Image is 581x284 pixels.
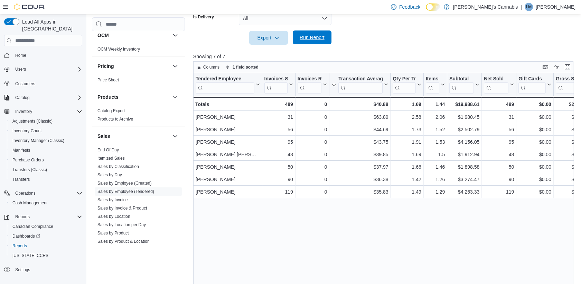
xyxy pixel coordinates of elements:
p: Showing 7 of 7 [193,53,578,60]
button: Columns [194,63,222,71]
div: Items Per Transaction [425,76,439,94]
span: End Of Day [97,147,119,153]
span: Sales by Product [97,230,129,236]
p: [PERSON_NAME] [536,3,575,11]
div: Subtotal [449,76,474,82]
div: 1.73 [393,125,421,134]
span: Manifests [12,148,30,153]
div: 1.91 [393,138,421,146]
a: Customers [12,80,38,88]
a: Dashboards [10,232,43,240]
a: OCM Weekly Inventory [97,47,140,52]
button: Sales [97,133,170,140]
div: $0.00 [518,113,551,121]
div: $4,156.05 [449,138,479,146]
span: Inventory [12,107,82,116]
button: Invoices Ref [298,76,327,94]
span: Transfers [10,175,82,184]
a: Sales by Location per Day [97,222,146,227]
div: 31 [484,113,514,121]
div: Qty Per Transaction [393,76,415,94]
div: [PERSON_NAME] [196,175,260,184]
span: Sales by Employee (Created) [97,180,152,186]
button: Subtotal [449,76,479,94]
a: Transfers [10,175,32,184]
a: Adjustments (Classic) [10,117,55,125]
a: Canadian Compliance [10,222,56,231]
div: Transaction Average [338,76,383,82]
span: Catalog [12,94,82,102]
span: Transfers (Classic) [12,167,47,172]
button: Canadian Compliance [7,222,85,231]
span: Settings [12,265,82,274]
button: Adjustments (Classic) [7,116,85,126]
button: Sales [171,132,179,140]
button: Pricing [171,62,179,70]
div: $19,988.61 [449,100,479,108]
span: Sales by Day [97,172,122,178]
button: Catalog [12,94,32,102]
span: Inventory Count [10,127,82,135]
div: 1.69 [393,100,421,108]
div: 56 [484,125,514,134]
div: OCM [92,45,185,56]
span: Reports [15,214,30,220]
span: Canadian Compliance [10,222,82,231]
div: $2,502.79 [449,125,479,134]
span: Inventory Count [12,128,42,134]
div: Totals [195,100,260,108]
button: Pricing [97,63,170,70]
span: Washington CCRS [10,251,82,260]
a: Catalog Export [97,108,125,113]
span: Customers [15,81,35,87]
span: Transfers (Classic) [10,166,82,174]
div: [PERSON_NAME] [PERSON_NAME] [196,150,260,159]
div: Gift Cards [518,76,546,82]
div: Pricing [92,76,185,87]
div: [PERSON_NAME] [196,163,260,171]
div: 1.5 [425,150,445,159]
div: 1.49 [393,188,421,196]
button: Items Per Transaction [425,76,445,94]
a: [US_STATE] CCRS [10,251,51,260]
button: Users [1,64,85,74]
span: Reports [12,213,82,221]
div: $39.85 [331,150,388,159]
h3: Sales [97,133,110,140]
div: 48 [264,150,293,159]
span: Inventory Manager (Classic) [12,138,64,143]
span: Columns [203,64,219,70]
span: Purchase Orders [10,156,82,164]
span: Sales by Location [97,214,130,219]
div: 119 [484,188,514,196]
button: Customers [1,78,85,88]
div: $37.97 [331,163,388,171]
span: Reports [10,242,82,250]
span: Load All Apps in [GEOGRAPHIC_DATA] [19,18,82,32]
a: Cash Management [10,199,50,207]
div: 56 [264,125,293,134]
button: Inventory Count [7,126,85,136]
div: Net Sold [484,76,508,82]
div: 489 [484,100,514,108]
span: Cash Management [10,199,82,207]
div: [PERSON_NAME] [196,125,260,134]
div: $1,912.94 [449,150,479,159]
div: 119 [264,188,293,196]
button: Inventory [1,107,85,116]
button: Home [1,50,85,60]
div: $40.88 [331,100,388,108]
div: $0.00 [518,188,551,196]
div: 0 [298,100,327,108]
span: LM [526,3,532,11]
div: Subtotal [449,76,474,94]
div: 0 [298,175,327,184]
div: 50 [264,163,293,171]
button: All [239,11,331,25]
span: [US_STATE] CCRS [12,253,48,258]
div: Items Per Transaction [425,76,439,82]
button: Reports [12,213,32,221]
span: Price Sheet [97,77,119,83]
button: Qty Per Transaction [393,76,421,94]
